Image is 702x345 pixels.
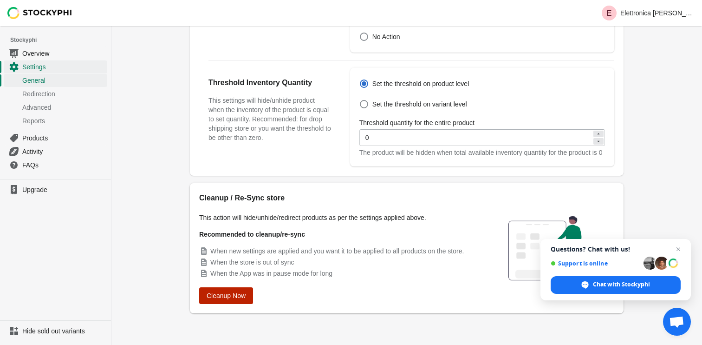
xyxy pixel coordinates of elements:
button: Cleanup Now [199,287,253,304]
span: Hide sold out variants [22,326,105,336]
label: Threshold quantity for the entire product [359,118,474,127]
span: Questions? Chat with us! [551,245,681,253]
span: Cleanup Now [207,292,246,299]
div: The product will be hidden when total available inventory quantity for the product is 0 [359,148,605,157]
span: Advanced [22,103,105,112]
span: Support is online [551,260,640,267]
span: Redirection [22,89,105,99]
a: Hide sold out variants [4,325,107,338]
h2: Cleanup / Re-Sync store [199,192,478,204]
div: Open chat [663,308,691,336]
a: Overview [4,46,107,60]
a: Products [4,131,107,145]
span: Chat with Stockyphi [593,280,650,289]
span: When the store is out of sync [210,259,294,266]
span: Reports [22,116,105,126]
a: General [4,73,107,87]
span: Set the threshold on product level [372,79,469,88]
span: Stockyphi [10,35,111,45]
span: General [22,76,105,85]
span: FAQs [22,160,105,170]
a: Reports [4,114,107,127]
p: This action will hide/unhide/redirect products as per the settings applied above. [199,213,478,222]
text: E [607,9,612,17]
p: Elettronica [PERSON_NAME] [620,9,695,17]
a: Advanced [4,100,107,114]
a: Redirection [4,87,107,100]
a: Settings [4,60,107,73]
span: Settings [22,62,105,72]
a: Upgrade [4,183,107,196]
span: Avatar with initials E [602,6,617,20]
span: Upgrade [22,185,105,194]
span: Set the threshold on variant level [372,100,467,109]
strong: Recommended to cleanup/re-sync [199,231,305,238]
img: Stockyphi [7,7,72,19]
span: When new settings are applied and you want it to be applied to all products on the store. [210,247,464,255]
span: No Action [372,32,400,41]
h3: This settings will hide/unhide product when the inventory of the product is equal to set quantity... [208,96,331,142]
span: Products [22,133,105,143]
button: Avatar with initials EElettronica [PERSON_NAME] [598,4,698,22]
span: Overview [22,49,105,58]
a: Activity [4,145,107,158]
a: FAQs [4,158,107,172]
span: Activity [22,147,105,156]
span: Close chat [673,244,684,255]
div: Chat with Stockyphi [551,276,681,294]
span: When the App was in pause mode for long [210,270,332,277]
h2: Threshold Inventory Quantity [208,77,331,88]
